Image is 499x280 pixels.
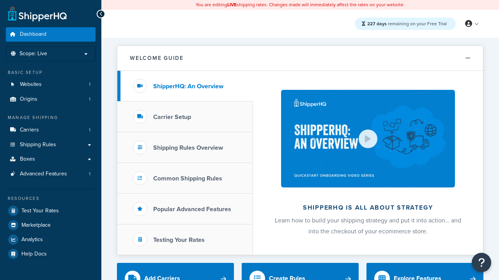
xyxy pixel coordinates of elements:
[21,208,59,214] span: Test Your Rates
[89,96,90,103] span: 1
[20,31,46,38] span: Dashboard
[6,77,96,92] a: Websites1
[20,127,39,133] span: Carriers
[6,123,96,137] a: Carriers1
[153,236,205,243] h3: Testing Your Rates
[367,20,387,27] strong: 227 days
[6,69,96,76] div: Basic Setup
[472,253,491,272] button: Open Resource Center
[6,92,96,107] a: Origins1
[153,144,223,151] h3: Shipping Rules Overview
[227,1,237,8] b: LIVE
[130,55,184,61] h2: Welcome Guide
[21,251,47,257] span: Help Docs
[6,167,96,181] a: Advanced Features1
[153,206,231,213] h3: Popular Advanced Features
[6,123,96,137] li: Carriers
[21,236,43,243] span: Analytics
[6,204,96,218] a: Test Your Rates
[20,81,42,88] span: Websites
[153,83,223,90] h3: ShipperHQ: An Overview
[20,96,37,103] span: Origins
[89,81,90,88] span: 1
[6,152,96,166] a: Boxes
[117,46,483,71] button: Welcome Guide
[6,114,96,121] div: Manage Shipping
[153,175,222,182] h3: Common Shipping Rules
[89,127,90,133] span: 1
[6,218,96,232] a: Marketplace
[6,167,96,181] li: Advanced Features
[274,204,462,211] h2: ShipperHQ is all about strategy
[367,20,447,27] span: remaining on your Free Trial
[275,216,461,236] span: Learn how to build your shipping strategy and put it into action… and into the checkout of your e...
[89,171,90,177] span: 1
[21,222,51,229] span: Marketplace
[6,138,96,152] a: Shipping Rules
[153,114,191,121] h3: Carrier Setup
[281,90,455,187] img: ShipperHQ is all about strategy
[6,195,96,202] div: Resources
[20,142,56,148] span: Shipping Rules
[6,92,96,107] li: Origins
[6,77,96,92] li: Websites
[6,247,96,261] a: Help Docs
[6,27,96,42] a: Dashboard
[19,51,47,57] span: Scope: Live
[6,233,96,247] a: Analytics
[20,171,67,177] span: Advanced Features
[20,156,35,163] span: Boxes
